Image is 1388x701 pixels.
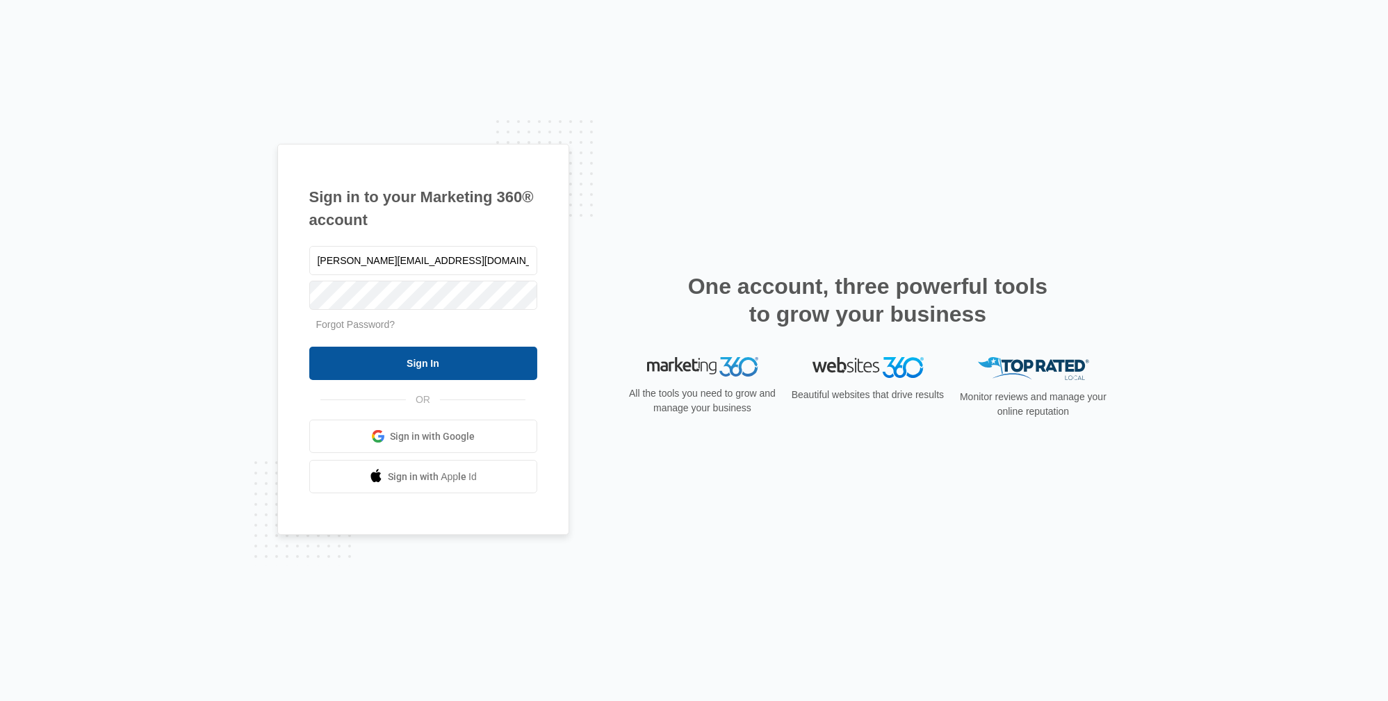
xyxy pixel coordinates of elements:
[309,347,537,380] input: Sign In
[388,470,477,484] span: Sign in with Apple Id
[684,272,1052,328] h2: One account, three powerful tools to grow your business
[309,185,537,231] h1: Sign in to your Marketing 360® account
[813,357,924,377] img: Websites 360
[309,246,537,275] input: Email
[625,386,781,415] p: All the tools you need to grow and manage your business
[316,319,395,330] a: Forgot Password?
[309,420,537,453] a: Sign in with Google
[978,357,1089,380] img: Top Rated Local
[406,393,440,407] span: OR
[956,390,1111,419] p: Monitor reviews and manage your online reputation
[790,388,946,402] p: Beautiful websites that drive results
[647,357,758,377] img: Marketing 360
[309,460,537,493] a: Sign in with Apple Id
[390,429,475,444] span: Sign in with Google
